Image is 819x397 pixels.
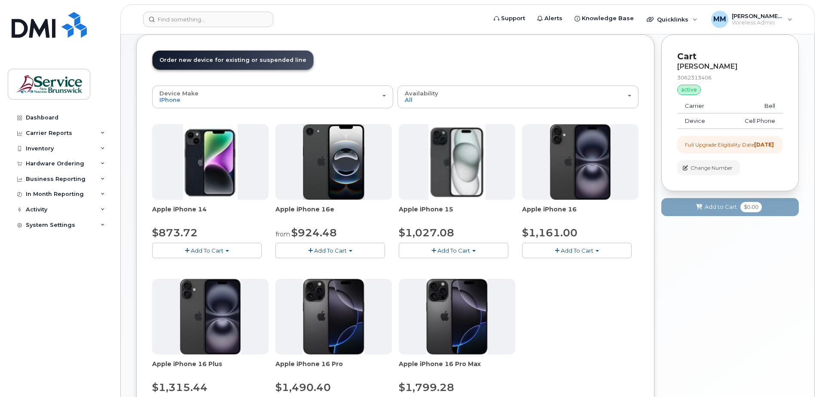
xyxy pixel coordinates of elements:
[428,124,486,200] img: iphone15.jpg
[152,243,262,258] button: Add To Cart
[723,113,783,129] td: Cell Phone
[405,96,413,103] span: All
[275,360,392,377] div: Apple iPhone 16 Pro
[152,205,269,222] div: Apple iPhone 14
[691,164,733,172] span: Change Number
[180,279,241,354] img: iphone_16_plus.png
[291,226,337,239] span: $924.48
[544,14,562,23] span: Alerts
[152,381,208,394] span: $1,315.44
[705,203,737,211] span: Add to Cart
[677,85,701,95] div: active
[754,141,774,148] strong: [DATE]
[677,50,783,63] p: Cart
[568,10,640,27] a: Knowledge Base
[405,90,438,97] span: Availability
[705,11,798,28] div: McEachern, Melissa (ASD-E)
[677,113,723,129] td: Device
[713,14,726,24] span: MM
[732,19,783,26] span: Wireless Admin
[437,247,470,254] span: Add To Cart
[661,198,799,216] button: Add to Cart $0.00
[582,14,634,23] span: Knowledge Base
[275,381,331,394] span: $1,490.40
[723,98,783,114] td: Bell
[191,247,223,254] span: Add To Cart
[677,74,783,81] div: 3062313406
[159,90,199,97] span: Device Make
[183,124,238,200] img: iphone14.jpg
[399,243,508,258] button: Add To Cart
[641,11,703,28] div: Quicklinks
[275,205,392,222] div: Apple iPhone 16e
[501,14,525,23] span: Support
[303,279,364,354] img: iphone_16_pro.png
[488,10,531,27] a: Support
[159,96,180,103] span: iPhone
[657,16,688,23] span: Quicklinks
[740,202,762,212] span: $0.00
[152,86,393,108] button: Device Make iPhone
[561,247,593,254] span: Add To Cart
[677,98,723,114] td: Carrier
[399,381,454,394] span: $1,799.28
[275,230,290,238] small: from
[275,243,385,258] button: Add To Cart
[531,10,568,27] a: Alerts
[732,12,783,19] span: [PERSON_NAME] (ASD-E)
[399,360,515,377] div: Apple iPhone 16 Pro Max
[550,124,611,200] img: iphone_16_plus.png
[397,86,639,108] button: Availability All
[152,226,198,239] span: $873.72
[522,226,578,239] span: $1,161.00
[399,205,515,222] div: Apple iPhone 15
[685,141,774,148] div: Full Upgrade Eligibility Date
[143,12,273,27] input: Find something...
[159,57,306,63] span: Order new device for existing or suspended line
[677,160,740,175] button: Change Number
[522,205,639,222] div: Apple iPhone 16
[152,360,269,377] div: Apple iPhone 16 Plus
[303,124,365,200] img: iphone16e.png
[522,243,632,258] button: Add To Cart
[399,226,454,239] span: $1,027.08
[426,279,487,354] img: iphone_16_pro.png
[677,63,783,70] div: [PERSON_NAME]
[314,247,347,254] span: Add To Cart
